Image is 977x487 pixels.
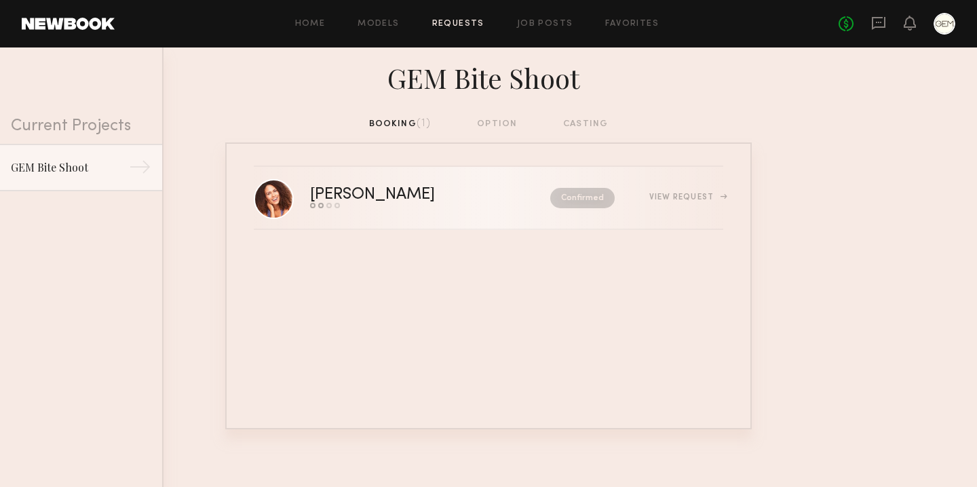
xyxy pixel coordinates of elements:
[254,167,723,230] a: [PERSON_NAME]ConfirmedView Request
[649,193,723,201] div: View Request
[310,187,493,203] div: [PERSON_NAME]
[605,20,659,28] a: Favorites
[358,20,399,28] a: Models
[129,156,151,183] div: →
[295,20,326,28] a: Home
[11,159,129,176] div: GEM Bite Shoot
[225,58,752,95] div: GEM Bite Shoot
[550,188,615,208] nb-request-status: Confirmed
[432,20,484,28] a: Requests
[517,20,573,28] a: Job Posts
